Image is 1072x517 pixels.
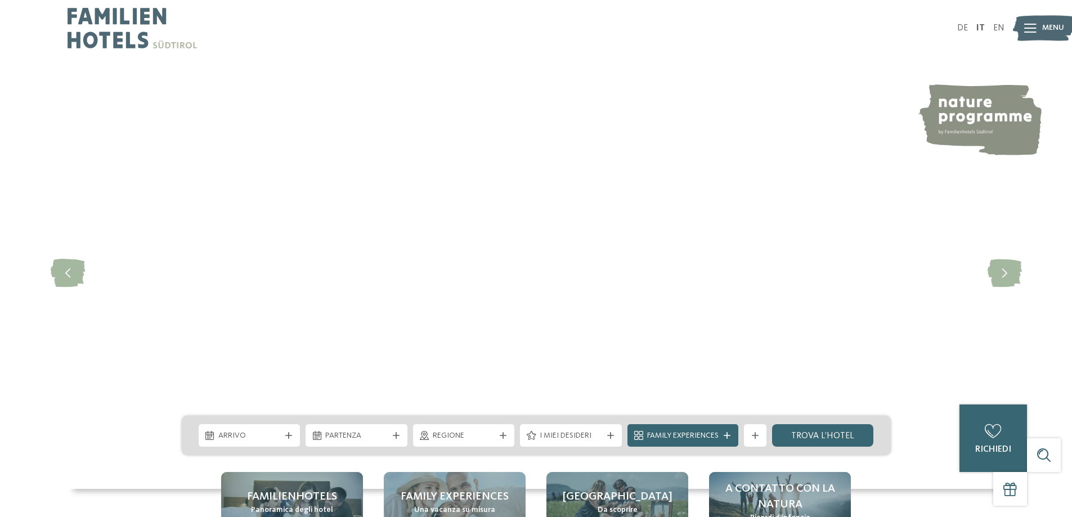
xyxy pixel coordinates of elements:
[325,430,388,442] span: Partenza
[647,430,719,442] span: Family Experiences
[247,489,337,505] span: Familienhotels
[401,489,509,505] span: Family experiences
[540,430,602,442] span: I miei desideri
[975,445,1011,454] span: richiedi
[251,505,333,516] span: Panoramica degli hotel
[957,24,968,33] a: DE
[414,505,495,516] span: Una vacanza su misura
[218,430,281,442] span: Arrivo
[959,404,1027,472] a: richiedi
[598,505,638,516] span: Da scoprire
[563,489,672,505] span: [GEOGRAPHIC_DATA]
[68,56,1004,489] img: Family hotel Alto Adige: the happy family places!
[918,84,1042,155] img: nature programme by Familienhotels Südtirol
[433,430,495,442] span: Regione
[976,24,985,33] a: IT
[1042,23,1064,34] span: Menu
[720,481,840,512] span: A contatto con la natura
[772,424,874,447] a: trova l’hotel
[993,24,1004,33] a: EN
